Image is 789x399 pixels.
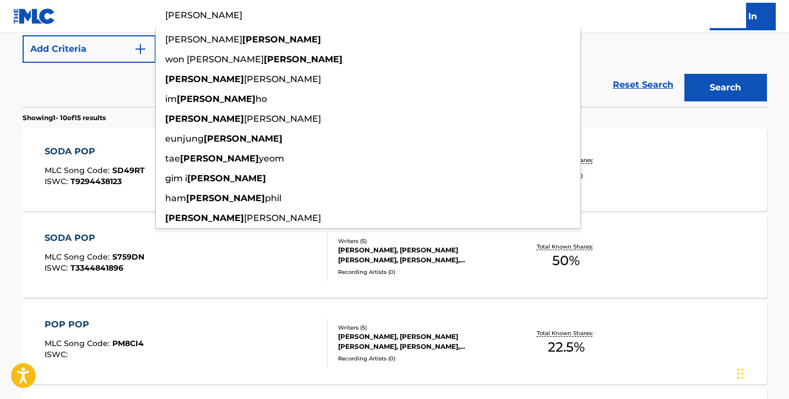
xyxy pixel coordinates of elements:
[165,54,264,64] span: won [PERSON_NAME]
[23,301,767,384] a: POP POPMLC Song Code:PM8CI4ISWC:Writers (5)[PERSON_NAME], [PERSON_NAME] [PERSON_NAME], [PERSON_NA...
[607,73,679,97] a: Reset Search
[112,252,144,262] span: S759DN
[45,165,112,175] span: MLC Song Code :
[244,74,321,84] span: [PERSON_NAME]
[264,54,342,64] strong: [PERSON_NAME]
[338,332,504,352] div: [PERSON_NAME], [PERSON_NAME] [PERSON_NAME], [PERSON_NAME], [PERSON_NAME], [PERSON_NAME]
[112,165,145,175] span: SD49RT
[165,34,242,45] span: [PERSON_NAME]
[45,176,70,186] span: ISWC :
[734,346,789,399] iframe: Chat Widget
[187,173,266,184] strong: [PERSON_NAME]
[204,133,282,144] strong: [PERSON_NAME]
[13,8,56,24] img: MLC Logo
[165,94,177,104] span: im
[23,113,106,123] p: Showing 1 - 10 of 15 results
[165,114,244,124] strong: [PERSON_NAME]
[23,35,156,63] button: Add Criteria
[737,357,744,390] div: Drag
[255,94,267,104] span: ho
[165,153,180,164] span: tae
[244,114,321,124] span: [PERSON_NAME]
[552,251,580,271] span: 50 %
[45,338,112,348] span: MLC Song Code :
[165,213,244,223] strong: [PERSON_NAME]
[165,173,187,184] span: gim i
[244,213,321,223] span: [PERSON_NAME]
[259,153,284,164] span: yeom
[165,133,204,144] span: eunjung
[45,349,70,359] span: ISWC :
[338,323,504,332] div: Writers ( 5 )
[338,268,504,276] div: Recording Artists ( 0 )
[537,242,596,251] p: Total Known Shares:
[23,215,767,298] a: SODA POPMLC Song Code:S759DNISWC:T3344841896Writers (5)[PERSON_NAME], [PERSON_NAME] [PERSON_NAME]...
[45,252,112,262] span: MLC Song Code :
[338,354,504,363] div: Recording Artists ( 0 )
[112,338,144,348] span: PM8CI4
[165,74,244,84] strong: [PERSON_NAME]
[265,193,281,203] span: phil
[338,237,504,245] div: Writers ( 5 )
[70,176,122,186] span: T9294438123
[134,42,147,56] img: 9d2ae6d4665cec9f34b9.svg
[242,34,321,45] strong: [PERSON_NAME]
[186,193,265,203] strong: [PERSON_NAME]
[165,193,186,203] span: ham
[45,231,144,245] div: SODA POP
[177,94,255,104] strong: [PERSON_NAME]
[548,337,585,357] span: 22.5 %
[684,74,767,101] button: Search
[23,128,767,211] a: SODA POPMLC Song Code:SD49RTISWC:T9294438123Writers (2)[PERSON_NAME] EEK [PERSON_NAME], [PERSON_N...
[45,318,144,331] div: POP POP
[45,263,70,273] span: ISWC :
[338,245,504,265] div: [PERSON_NAME], [PERSON_NAME] [PERSON_NAME], [PERSON_NAME], [PERSON_NAME], [PERSON_NAME]
[180,153,259,164] strong: [PERSON_NAME]
[70,263,123,273] span: T3344841896
[537,329,596,337] p: Total Known Shares:
[45,145,145,158] div: SODA POP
